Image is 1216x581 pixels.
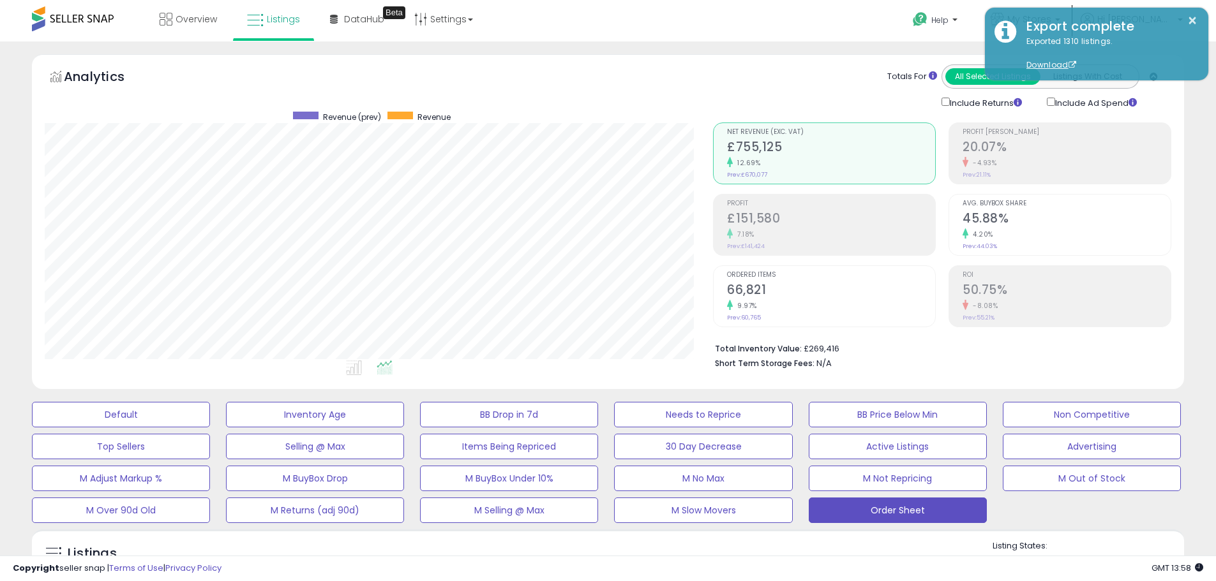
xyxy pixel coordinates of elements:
button: M Not Repricing [809,466,987,491]
li: £269,416 [715,340,1162,355]
button: Default [32,402,210,427]
span: Help [931,15,949,26]
button: Selling @ Max [226,434,404,459]
div: Totals For [887,71,937,83]
button: × [1187,13,1197,29]
span: N/A [816,357,832,369]
button: M Adjust Markup % [32,466,210,491]
button: M Returns (adj 90d) [226,497,404,523]
div: Export complete [1017,17,1199,36]
button: M Out of Stock [1003,466,1181,491]
div: Tooltip anchor [383,6,405,19]
small: 4.20% [968,230,993,239]
span: Ordered Items [727,272,935,279]
button: BB Drop in 7d [420,402,598,427]
small: 9.97% [733,301,757,311]
button: BB Price Below Min [809,402,987,427]
button: M Selling @ Max [420,497,598,523]
button: Top Sellers [32,434,210,459]
h2: 20.07% [963,140,1171,157]
span: DataHub [344,13,384,26]
button: M BuyBox Under 10% [420,466,598,491]
span: Profit [PERSON_NAME] [963,129,1171,136]
span: Overview [176,13,217,26]
button: 30 Day Decrease [614,434,792,459]
button: Order Sheet [809,497,987,523]
label: Active [1005,555,1029,566]
h5: Analytics [64,68,149,89]
small: Prev: 60,765 [727,314,761,321]
div: seller snap | | [13,563,221,575]
h2: £755,125 [727,140,935,157]
button: Inventory Age [226,402,404,427]
small: 12.69% [733,158,760,168]
button: Items Being Repriced [420,434,598,459]
button: M No Max [614,466,792,491]
div: Include Ad Spend [1037,95,1157,110]
button: Advertising [1003,434,1181,459]
label: Deactivated [1101,555,1149,566]
button: Active Listings [809,434,987,459]
i: Get Help [912,11,928,27]
span: Avg. Buybox Share [963,200,1171,207]
a: Privacy Policy [165,562,221,574]
a: Terms of Use [109,562,163,574]
small: 7.18% [733,230,754,239]
span: Revenue [417,112,451,122]
small: Prev: 55.21% [963,314,995,321]
span: Revenue (prev) [323,112,381,122]
button: Needs to Reprice [614,402,792,427]
b: Short Term Storage Fees: [715,358,814,369]
small: -8.08% [968,301,998,311]
small: -4.93% [968,158,996,168]
strong: Copyright [13,562,59,574]
button: M Over 90d Old [32,497,210,523]
a: Download [1026,59,1076,70]
b: Total Inventory Value: [715,343,802,354]
button: Non Competitive [1003,402,1181,427]
button: M Slow Movers [614,497,792,523]
h2: £151,580 [727,211,935,228]
small: Prev: £141,424 [727,242,765,250]
span: 2025-09-11 13:58 GMT [1152,562,1203,574]
div: Include Returns [932,95,1037,110]
a: Help [903,2,970,41]
small: Prev: 44.03% [963,242,997,250]
button: M BuyBox Drop [226,466,404,491]
h2: 66,821 [727,283,935,300]
span: Net Revenue (Exc. VAT) [727,129,935,136]
button: All Selected Listings [945,68,1040,85]
span: ROI [963,272,1171,279]
span: Profit [727,200,935,207]
span: Listings [267,13,300,26]
div: Exported 1310 listings. [1017,36,1199,71]
p: Listing States: [993,540,1184,552]
h5: Listings [68,545,117,563]
small: Prev: 21.11% [963,171,991,179]
small: Prev: £670,077 [727,171,767,179]
h2: 45.88% [963,211,1171,228]
h2: 50.75% [963,283,1171,300]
